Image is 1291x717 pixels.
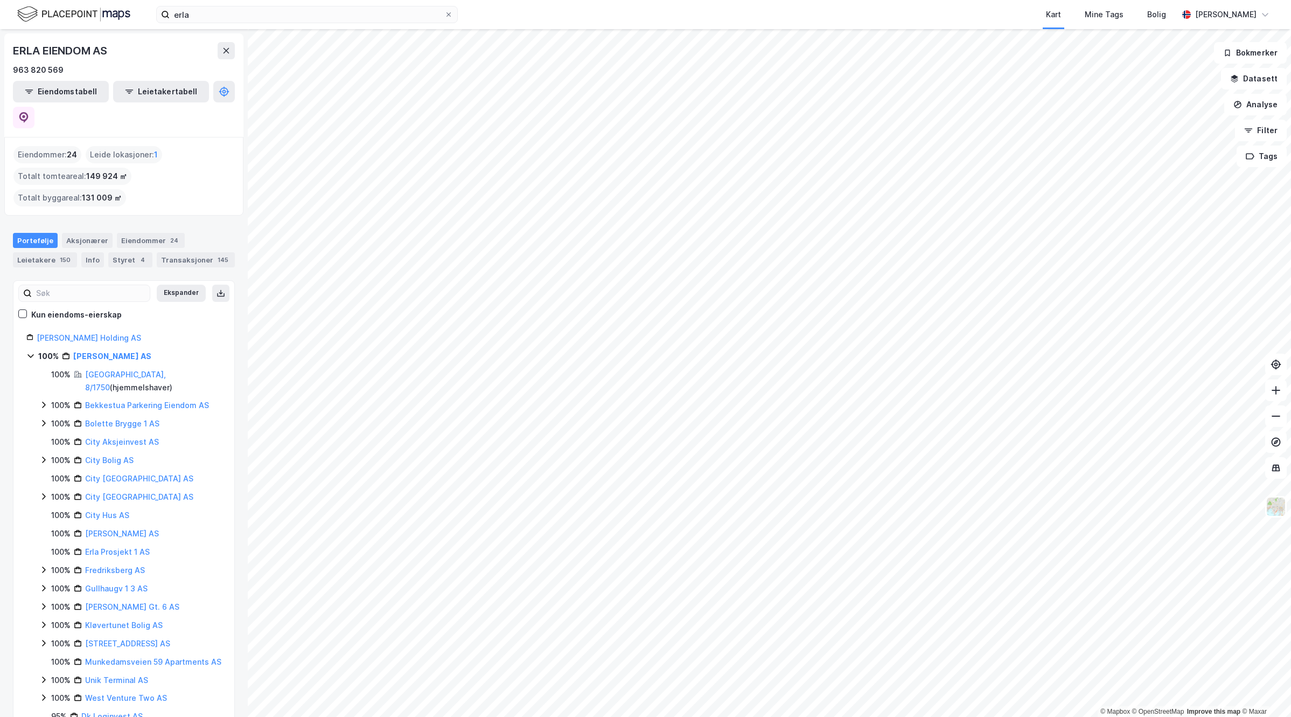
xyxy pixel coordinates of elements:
[31,308,122,321] div: Kun eiendoms-eierskap
[13,81,109,102] button: Eiendomstabell
[157,252,235,267] div: Transaksjoner
[154,148,158,161] span: 1
[51,582,71,595] div: 100%
[1085,8,1123,21] div: Mine Tags
[13,189,126,206] div: Totalt byggareal :
[85,675,148,685] a: Unik Terminal AS
[13,252,77,267] div: Leietakere
[1046,8,1061,21] div: Kart
[81,252,104,267] div: Info
[67,148,77,161] span: 24
[51,692,71,705] div: 100%
[13,146,81,163] div: Eiendommer :
[85,419,159,428] a: Bolette Brygge 1 AS
[51,656,71,668] div: 100%
[85,492,193,501] a: City [GEOGRAPHIC_DATA] AS
[85,474,193,483] a: City [GEOGRAPHIC_DATA] AS
[108,252,152,267] div: Styret
[1147,8,1166,21] div: Bolig
[51,546,71,559] div: 100%
[85,547,150,556] a: Erla Prosjekt 1 AS
[86,146,162,163] div: Leide lokasjoner :
[1195,8,1257,21] div: [PERSON_NAME]
[58,254,73,265] div: 150
[51,399,71,412] div: 100%
[85,639,170,648] a: [STREET_ADDRESS] AS
[1266,497,1286,517] img: Z
[51,454,71,467] div: 100%
[73,351,151,361] a: [PERSON_NAME] AS
[117,233,185,248] div: Eiendommer
[37,333,141,342] a: [PERSON_NAME] Holding AS
[85,401,209,410] a: Bekkestua Parkering Eiendom AS
[85,511,129,520] a: City Hus AS
[85,584,148,593] a: Gullhaugv 1 3 AS
[51,436,71,449] div: 100%
[82,191,122,204] span: 131 009 ㎡
[215,254,231,265] div: 145
[51,491,71,504] div: 100%
[168,235,180,246] div: 24
[1100,708,1130,715] a: Mapbox
[170,6,444,23] input: Søk på adresse, matrikkel, gårdeiere, leietakere eller personer
[51,527,71,540] div: 100%
[1235,120,1287,141] button: Filter
[1132,708,1184,715] a: OpenStreetMap
[85,566,145,575] a: Fredriksberg AS
[85,602,179,611] a: [PERSON_NAME] Gt. 6 AS
[1214,42,1287,64] button: Bokmerker
[1221,68,1287,89] button: Datasett
[51,417,71,430] div: 100%
[1237,665,1291,717] iframe: Chat Widget
[85,368,221,394] div: ( hjemmelshaver )
[85,657,221,666] a: Munkedamsveien 59 Apartments AS
[85,370,166,392] a: [GEOGRAPHIC_DATA], 8/1750
[13,168,131,185] div: Totalt tomteareal :
[85,693,167,702] a: West Venture Two AS
[13,233,58,248] div: Portefølje
[51,509,71,522] div: 100%
[157,285,206,302] button: Ekspander
[1187,708,1240,715] a: Improve this map
[13,64,64,77] div: 963 820 569
[137,254,148,265] div: 4
[51,601,71,613] div: 100%
[51,564,71,577] div: 100%
[85,529,159,538] a: [PERSON_NAME] AS
[86,170,127,183] span: 149 924 ㎡
[38,350,59,363] div: 100%
[13,42,109,59] div: ERLA EIENDOM AS
[51,619,71,632] div: 100%
[113,81,209,102] button: Leietakertabell
[62,233,113,248] div: Aksjonærer
[51,472,71,485] div: 100%
[32,285,150,301] input: Søk
[1224,94,1287,115] button: Analyse
[85,621,163,630] a: Kløvertunet Bolig AS
[85,456,134,465] a: City Bolig AS
[17,5,130,24] img: logo.f888ab2527a4732fd821a326f86c7f29.svg
[85,437,159,446] a: City Aksjeinvest AS
[1237,146,1287,167] button: Tags
[51,674,71,687] div: 100%
[51,637,71,650] div: 100%
[51,368,71,381] div: 100%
